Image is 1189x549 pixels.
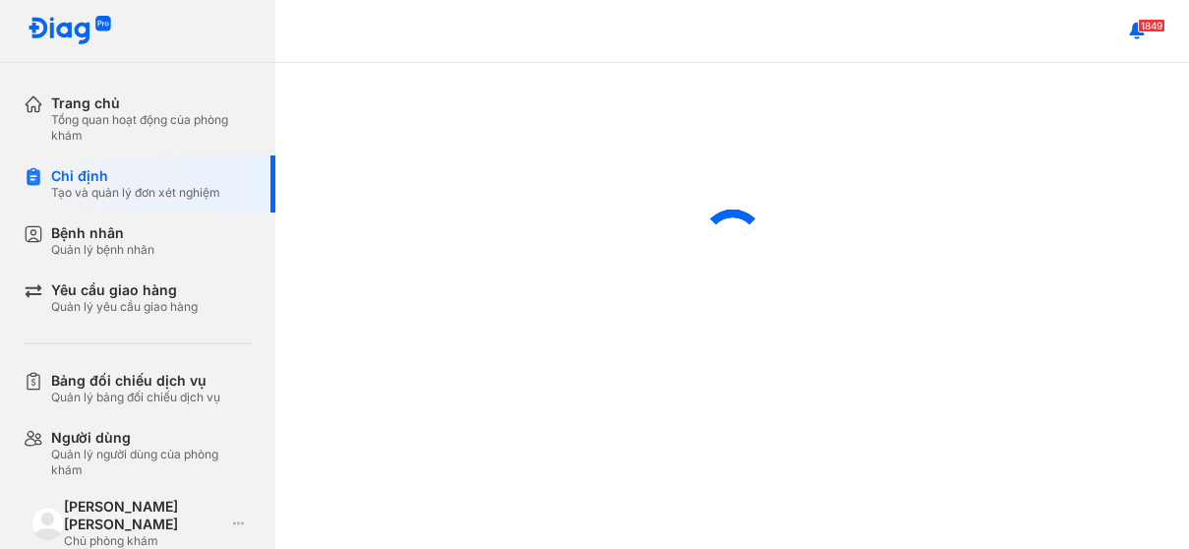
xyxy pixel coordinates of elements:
[51,390,220,405] div: Quản lý bảng đối chiếu dịch vụ
[64,498,225,533] div: [PERSON_NAME] [PERSON_NAME]
[51,242,154,258] div: Quản lý bệnh nhân
[51,167,220,185] div: Chỉ định
[51,94,252,112] div: Trang chủ
[51,372,220,390] div: Bảng đối chiếu dịch vụ
[31,507,64,539] img: logo
[1138,19,1165,32] span: 1849
[51,185,220,201] div: Tạo và quản lý đơn xét nghiệm
[28,16,112,46] img: logo
[51,299,198,315] div: Quản lý yêu cầu giao hàng
[51,447,252,478] div: Quản lý người dùng của phòng khám
[51,112,252,144] div: Tổng quan hoạt động của phòng khám
[51,281,198,299] div: Yêu cầu giao hàng
[51,224,154,242] div: Bệnh nhân
[64,533,225,549] div: Chủ phòng khám
[51,429,252,447] div: Người dùng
